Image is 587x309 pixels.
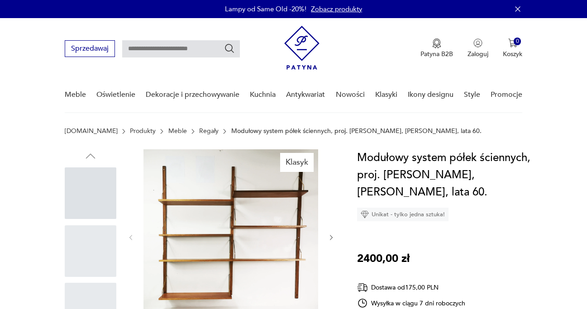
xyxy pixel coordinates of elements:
[224,43,235,54] button: Szukaj
[357,298,466,309] div: Wysyłka w ciągu 7 dni roboczych
[286,77,325,112] a: Antykwariat
[357,149,540,201] h1: Modułowy system półek ściennych, proj. [PERSON_NAME], [PERSON_NAME], lata 60.
[473,38,482,48] img: Ikonka użytkownika
[420,38,453,58] button: Patyna B2B
[96,77,135,112] a: Oświetlenie
[508,38,517,48] img: Ikona koszyka
[199,128,219,135] a: Regały
[420,50,453,58] p: Patyna B2B
[357,208,449,221] div: Unikat - tylko jedna sztuka!
[357,250,410,267] p: 2400,00 zł
[284,26,320,70] img: Patyna - sklep z meblami i dekoracjami vintage
[146,77,239,112] a: Dekoracje i przechowywanie
[336,77,365,112] a: Nowości
[357,282,368,293] img: Ikona dostawy
[65,128,118,135] a: [DOMAIN_NAME]
[65,46,115,52] a: Sprzedawaj
[65,77,86,112] a: Meble
[357,282,466,293] div: Dostawa od 175,00 PLN
[432,38,441,48] img: Ikona medalu
[514,38,521,45] div: 0
[130,128,156,135] a: Produkty
[168,128,187,135] a: Meble
[464,77,480,112] a: Style
[420,38,453,58] a: Ikona medaluPatyna B2B
[408,77,453,112] a: Ikony designu
[225,5,306,14] p: Lampy od Same Old -20%!
[503,38,522,58] button: 0Koszyk
[503,50,522,58] p: Koszyk
[280,153,314,172] div: Klasyk
[375,77,397,112] a: Klasyki
[311,5,362,14] a: Zobacz produkty
[65,40,115,57] button: Sprzedawaj
[491,77,522,112] a: Promocje
[468,50,488,58] p: Zaloguj
[468,38,488,58] button: Zaloguj
[361,210,369,219] img: Ikona diamentu
[231,128,482,135] p: Modułowy system półek ściennych, proj. [PERSON_NAME], [PERSON_NAME], lata 60.
[250,77,276,112] a: Kuchnia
